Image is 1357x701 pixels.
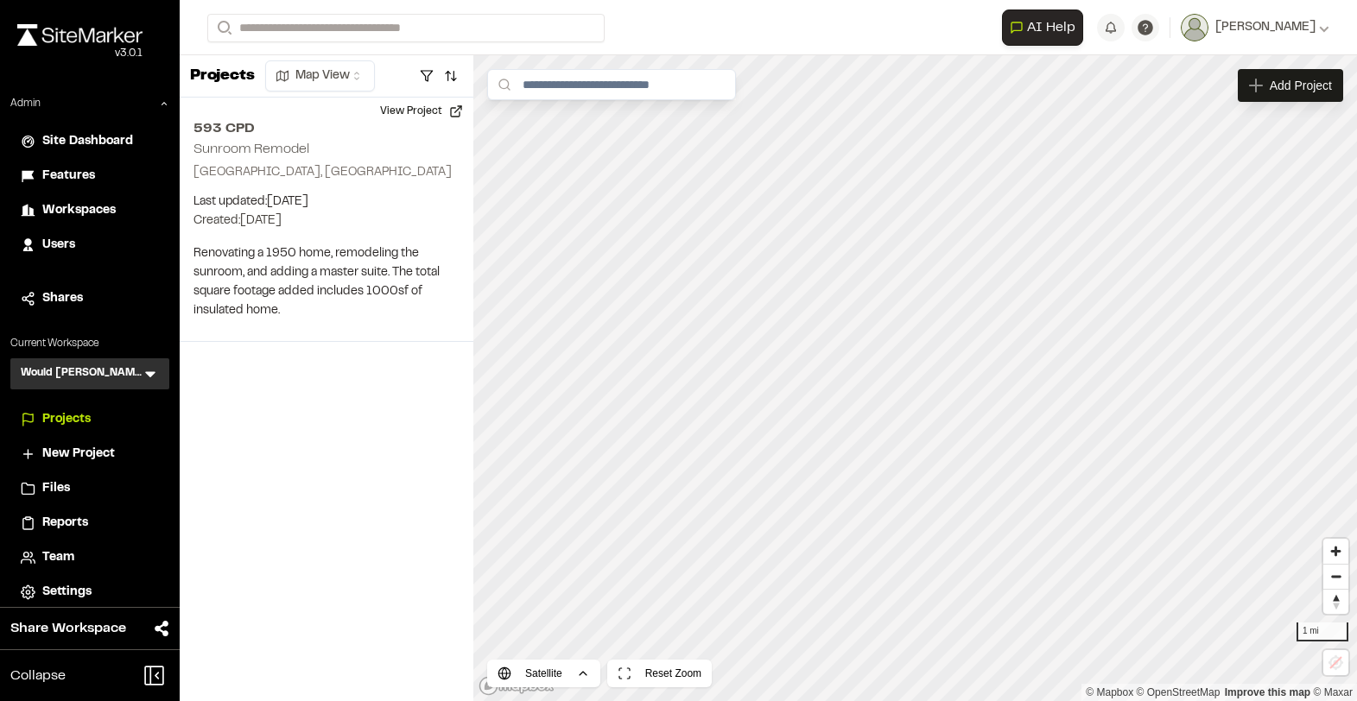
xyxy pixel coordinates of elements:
button: Open AI Assistant [1002,9,1083,46]
button: Search [207,14,238,42]
h2: Sunroom Remodel [193,143,309,155]
button: Reset Zoom [607,660,712,687]
h3: Would [PERSON_NAME] Construction [21,365,142,382]
span: Collapse [10,666,66,686]
span: Reset bearing to north [1323,590,1348,614]
span: Reports [42,514,88,533]
a: Site Dashboard [21,132,159,151]
span: New Project [42,445,115,464]
span: Zoom out [1323,565,1348,589]
a: Shares [21,289,159,308]
a: Files [21,479,159,498]
span: [PERSON_NAME] [1215,18,1316,37]
button: Zoom out [1323,564,1348,589]
a: Projects [21,410,159,429]
span: Settings [42,583,92,602]
span: Team [42,548,74,567]
span: Projects [42,410,91,429]
a: Mapbox [1086,686,1133,698]
p: Admin [10,96,41,111]
span: Site Dashboard [42,132,133,151]
a: Users [21,236,159,255]
span: Shares [42,289,83,308]
span: Add Project [1270,77,1332,94]
span: Users [42,236,75,255]
span: AI Help [1027,17,1075,38]
a: OpenStreetMap [1137,686,1221,698]
span: Workspaces [42,201,116,220]
p: Projects [190,65,255,88]
div: Oh geez...please don't... [17,46,143,61]
a: Mapbox logo [479,676,555,696]
a: Workspaces [21,201,159,220]
img: User [1181,14,1208,41]
a: Maxar [1313,686,1353,698]
span: Share Workspace [10,618,126,639]
div: 1 mi [1297,622,1348,641]
a: Settings [21,583,159,602]
a: New Project [21,445,159,464]
p: Last updated: [DATE] [193,193,460,212]
p: Renovating a 1950 home, remodeling the sunroom, and adding a master suite. The total square foota... [193,244,460,320]
a: Features [21,167,159,186]
span: Files [42,479,70,498]
a: Team [21,548,159,567]
a: Reports [21,514,159,533]
p: Created: [DATE] [193,212,460,231]
button: View Project [370,98,473,125]
div: Open AI Assistant [1002,9,1090,46]
img: rebrand.png [17,24,143,46]
button: Reset bearing to north [1323,589,1348,614]
button: [PERSON_NAME] [1181,14,1329,41]
p: Current Workspace [10,336,169,351]
p: [GEOGRAPHIC_DATA], [GEOGRAPHIC_DATA] [193,163,460,182]
button: Location not available [1323,650,1348,675]
button: Zoom in [1323,539,1348,564]
span: Features [42,167,95,186]
button: Satellite [487,660,600,687]
h2: 593 CPD [193,118,460,139]
a: Map feedback [1225,686,1310,698]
